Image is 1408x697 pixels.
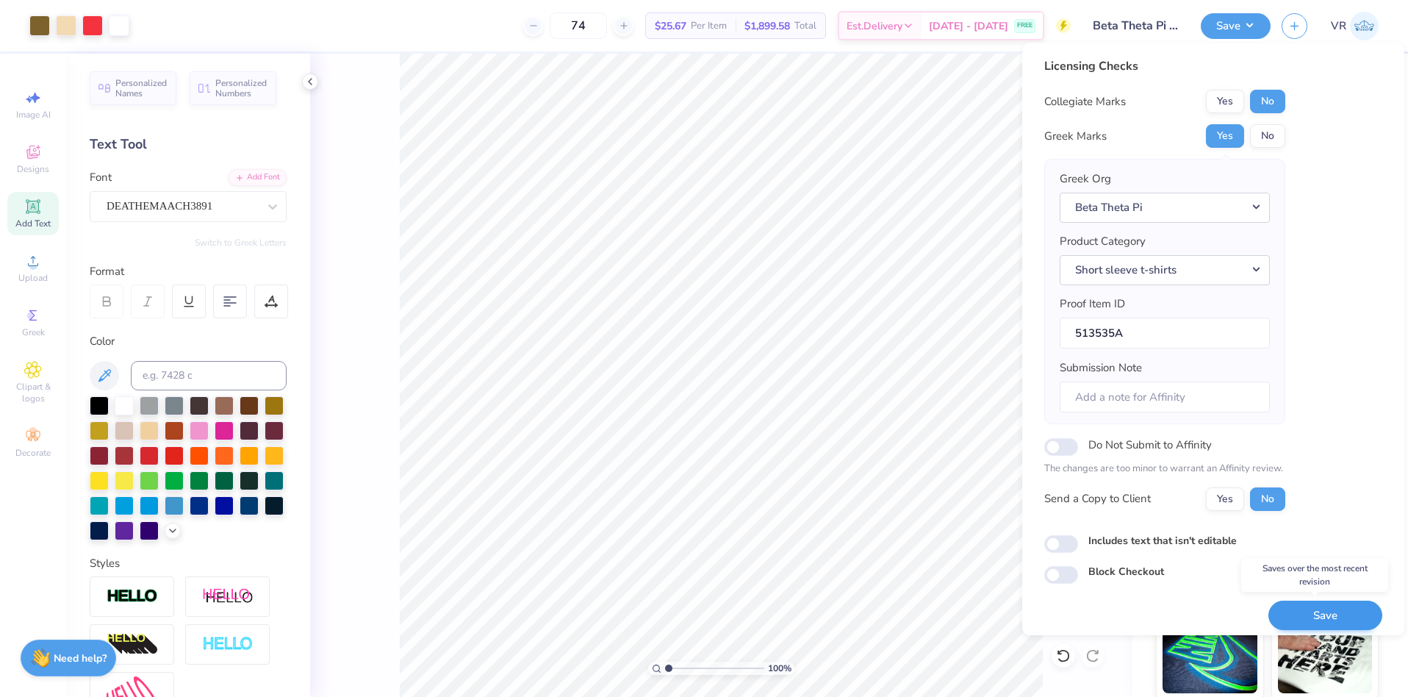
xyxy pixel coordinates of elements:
[1250,487,1285,511] button: No
[655,18,686,34] span: $25.67
[17,163,49,175] span: Designs
[1268,601,1382,631] button: Save
[1088,564,1164,579] label: Block Checkout
[1060,233,1146,250] label: Product Category
[1331,18,1346,35] span: VR
[1241,558,1388,592] div: Saves over the most recent revision
[1017,21,1032,31] span: FREE
[90,555,287,572] div: Styles
[15,218,51,229] span: Add Text
[1044,57,1285,75] div: Licensing Checks
[1060,193,1270,223] button: Beta Theta Pi
[1163,620,1257,693] img: Glow in the Dark Ink
[54,651,107,665] strong: Need help?
[90,263,288,280] div: Format
[90,333,287,350] div: Color
[1088,435,1212,454] label: Do Not Submit to Affinity
[744,18,790,34] span: $1,899.58
[1350,12,1379,40] img: Vincent Roxas
[1044,462,1285,476] p: The changes are too minor to warrant an Affinity review.
[131,361,287,390] input: e.g. 7428 c
[107,588,158,605] img: Stroke
[1201,13,1271,39] button: Save
[115,78,168,99] span: Personalized Names
[107,633,158,657] img: 3d Illusion
[1206,124,1244,148] button: Yes
[1060,360,1142,376] label: Submission Note
[90,169,112,186] label: Font
[1206,90,1244,113] button: Yes
[215,78,267,99] span: Personalized Numbers
[794,18,816,34] span: Total
[1082,11,1190,40] input: Untitled Design
[691,18,727,34] span: Per Item
[16,109,51,121] span: Image AI
[1044,128,1107,145] div: Greek Marks
[18,272,48,284] span: Upload
[202,587,254,606] img: Shadow
[1331,12,1379,40] a: VR
[15,447,51,459] span: Decorate
[550,12,607,39] input: – –
[1060,171,1111,187] label: Greek Org
[1088,533,1237,548] label: Includes text that isn't editable
[1206,487,1244,511] button: Yes
[1044,490,1151,507] div: Send a Copy to Client
[202,636,254,653] img: Negative Space
[90,135,287,154] div: Text Tool
[1060,296,1125,312] label: Proof Item ID
[7,381,59,404] span: Clipart & logos
[22,326,45,338] span: Greek
[1250,124,1285,148] button: No
[1060,382,1270,413] input: Add a note for Affinity
[768,662,791,675] span: 100 %
[195,237,287,249] button: Switch to Greek Letters
[1278,620,1373,693] img: Water based Ink
[1060,255,1270,285] button: Short sleeve t-shirts
[1250,90,1285,113] button: No
[847,18,902,34] span: Est. Delivery
[1044,93,1126,110] div: Collegiate Marks
[929,18,1008,34] span: [DATE] - [DATE]
[229,169,287,186] div: Add Font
